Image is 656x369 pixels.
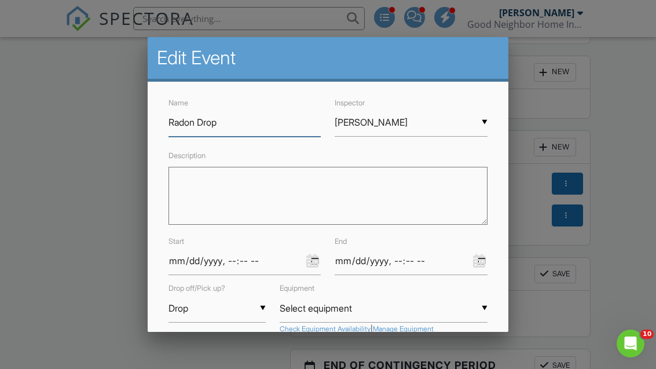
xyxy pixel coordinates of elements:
[640,330,654,339] span: 10
[168,98,188,107] label: Name
[157,46,499,70] h2: Edit Event
[335,247,488,275] input: Select Date
[280,324,371,334] a: Check Equipment Availability
[168,237,184,246] label: Start
[335,98,365,107] label: Inspector
[617,330,644,357] iframe: Intercom live chat
[335,237,347,246] label: End
[168,247,321,275] input: Select Date
[168,151,206,160] label: Description
[373,324,434,334] a: Manage Equipment
[280,324,488,334] div: |
[280,284,314,293] label: Equipment
[168,284,225,293] label: Drop off/Pick up?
